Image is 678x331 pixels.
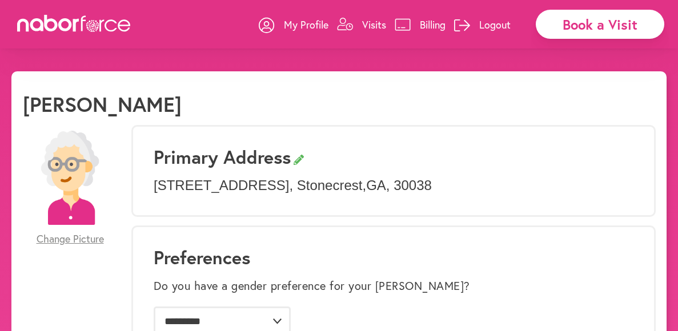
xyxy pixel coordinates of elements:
[454,7,511,42] a: Logout
[284,18,328,31] p: My Profile
[420,18,446,31] p: Billing
[37,233,104,245] span: Change Picture
[259,7,328,42] a: My Profile
[154,146,633,168] h3: Primary Address
[154,279,470,293] label: Do you have a gender preference for your [PERSON_NAME]?
[337,7,386,42] a: Visits
[395,7,446,42] a: Billing
[23,92,182,116] h1: [PERSON_NAME]
[536,10,664,39] div: Book a Visit
[479,18,511,31] p: Logout
[154,177,633,194] p: [STREET_ADDRESS] , Stonecrest , GA , 30038
[362,18,386,31] p: Visits
[23,131,117,225] img: efc20bcf08b0dac87679abea64c1faab.png
[154,247,633,268] h1: Preferences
